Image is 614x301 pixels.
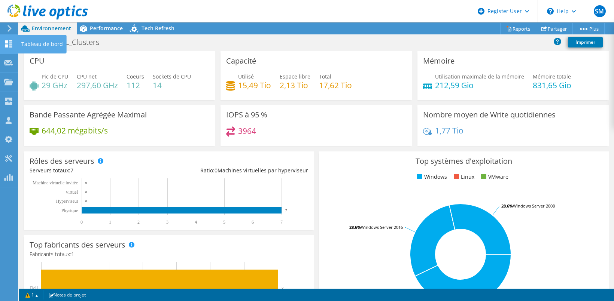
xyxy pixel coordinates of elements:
[20,290,43,300] a: 1
[30,57,45,65] h3: CPU
[423,111,556,119] h3: Nombre moyen de Write quotidiennes
[153,81,191,89] h4: 14
[452,173,474,181] li: Linux
[109,219,111,225] text: 1
[280,219,283,225] text: 7
[238,81,271,89] h4: 15,49 Tio
[30,157,94,165] h3: Rôles des serveurs
[568,37,603,47] a: Imprimer
[325,157,603,165] h3: Top systèmes d'exploitation
[479,173,508,181] li: VMware
[61,208,78,213] text: Physique
[42,126,108,135] h4: 644,02 mégabits/s
[533,73,571,80] span: Mémoire totale
[33,180,78,185] tspan: Machine virtuelle invitée
[127,81,144,89] h4: 112
[85,181,87,185] text: 0
[252,219,254,225] text: 6
[223,219,225,225] text: 5
[285,209,287,212] text: 7
[513,203,555,209] tspan: Windows Server 2008
[226,111,267,119] h3: IOPS à 95 %
[501,203,513,209] tspan: 28.6%
[30,111,147,119] h3: Bande Passante Agrégée Maximal
[30,250,308,258] h4: Fabricants totaux:
[572,23,605,34] a: Plus
[77,73,97,80] span: CPU net
[415,173,447,181] li: Windows
[166,219,168,225] text: 3
[30,166,169,175] div: Serveurs totaux:
[24,38,111,46] h1: WINDO_SQL_Clusters
[43,290,91,300] a: Notes de projet
[435,126,463,135] h4: 1,77 Tio
[56,199,78,204] text: Hyperviseur
[195,219,197,225] text: 4
[77,81,118,89] h4: 297,60 GHz
[71,251,74,258] span: 1
[226,57,256,65] h3: Capacité
[500,23,536,34] a: Reports
[215,167,218,174] span: 0
[282,286,284,290] text: 7
[238,73,254,80] span: Utilisé
[85,199,87,203] text: 0
[90,25,123,32] span: Performance
[85,190,87,194] text: 0
[319,73,331,80] span: Total
[127,73,144,80] span: Coeurs
[533,81,571,89] h4: 831,65 Gio
[280,73,310,80] span: Espace libre
[70,167,73,174] span: 7
[238,127,256,135] h4: 3964
[42,81,68,89] h4: 29 GHz
[435,73,524,80] span: Utilisation maximale de la mémoire
[280,81,310,89] h4: 2,13 Tio
[80,219,83,225] text: 0
[349,224,361,230] tspan: 28.6%
[137,219,140,225] text: 2
[169,166,308,175] div: Ratio: Machines virtuelles par hyperviseur
[18,35,67,53] div: Tableau de bord
[30,285,38,291] text: Dell
[547,8,554,15] svg: \n
[42,73,68,80] span: Pic de CPU
[594,5,606,17] span: SM
[319,81,352,89] h4: 17,62 Tio
[435,81,524,89] h4: 212,59 Gio
[423,57,455,65] h3: Mémoire
[153,73,191,80] span: Sockets de CPU
[361,224,403,230] tspan: Windows Server 2016
[142,25,174,32] span: Tech Refresh
[536,23,573,34] a: Partager
[32,25,71,32] span: Environnement
[30,241,125,249] h3: Top fabricants des serveurs
[66,190,78,195] text: Virtuel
